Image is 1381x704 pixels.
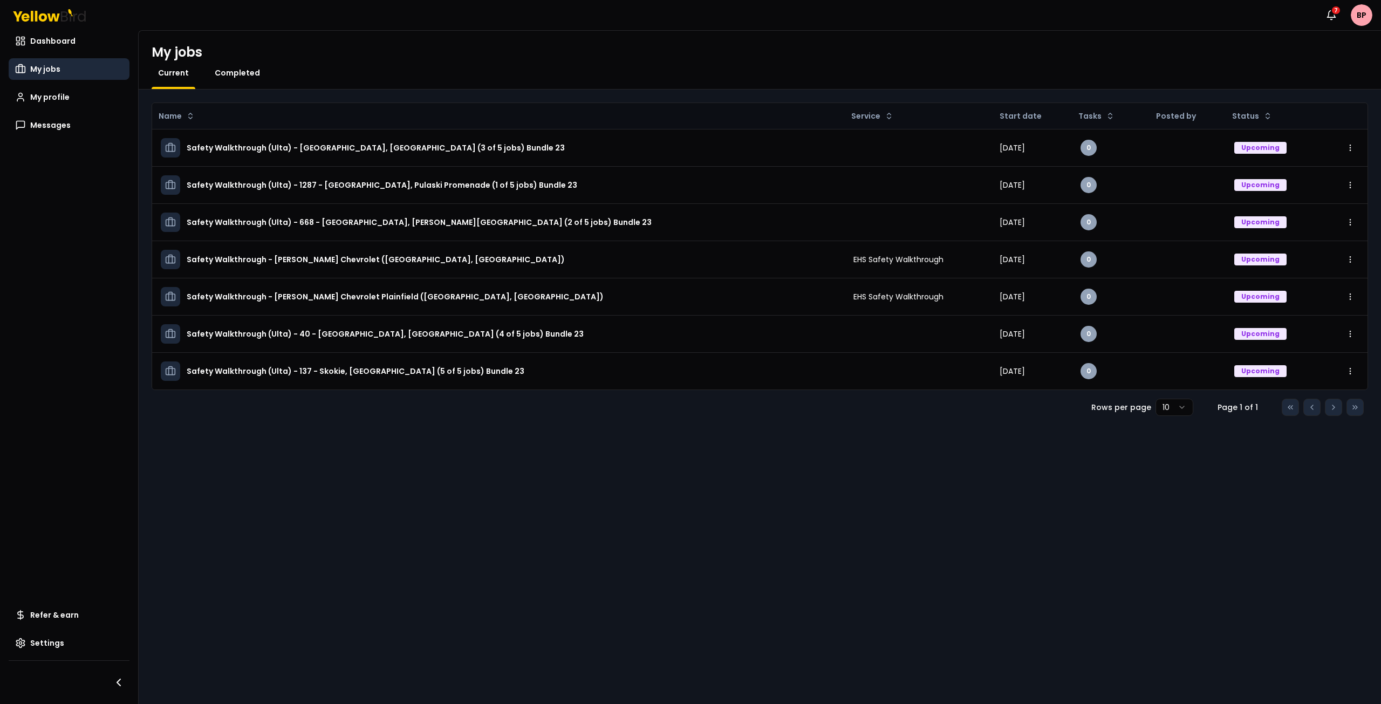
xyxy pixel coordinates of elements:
span: Dashboard [30,36,76,46]
th: Start date [991,103,1072,129]
span: Messages [30,120,71,131]
span: EHS Safety Walkthrough [853,254,944,265]
button: Tasks [1074,107,1119,125]
a: Completed [208,67,266,78]
p: Rows per page [1091,402,1151,413]
button: Service [847,107,898,125]
div: 0 [1081,326,1097,342]
span: My profile [30,92,70,102]
a: Dashboard [9,30,129,52]
h3: Safety Walkthrough (Ulta) - 40 - [GEOGRAPHIC_DATA], [GEOGRAPHIC_DATA] (4 of 5 jobs) Bundle 23 [187,324,584,344]
button: 7 [1321,4,1342,26]
div: Upcoming [1234,291,1287,303]
h3: Safety Walkthrough (Ulta) - [GEOGRAPHIC_DATA], [GEOGRAPHIC_DATA] (3 of 5 jobs) Bundle 23 [187,138,565,158]
h1: My jobs [152,44,202,61]
h3: Safety Walkthrough (Ulta) - 668 - [GEOGRAPHIC_DATA], [PERSON_NAME][GEOGRAPHIC_DATA] (2 of 5 jobs)... [187,213,652,232]
span: [DATE] [1000,329,1025,339]
a: Current [152,67,195,78]
a: Settings [9,632,129,654]
a: Refer & earn [9,604,129,626]
div: Page 1 of 1 [1211,402,1264,413]
div: Upcoming [1234,328,1287,340]
span: Service [851,111,880,121]
button: Name [154,107,199,125]
h3: Safety Walkthrough - [PERSON_NAME] Chevrolet ([GEOGRAPHIC_DATA], [GEOGRAPHIC_DATA]) [187,250,565,269]
span: EHS Safety Walkthrough [853,291,944,302]
span: Refer & earn [30,610,79,620]
span: [DATE] [1000,180,1025,190]
button: Status [1228,107,1276,125]
div: 0 [1081,140,1097,156]
span: Settings [30,638,64,648]
div: Upcoming [1234,179,1287,191]
span: Current [158,67,189,78]
div: 0 [1081,177,1097,193]
span: My jobs [30,64,60,74]
span: Status [1232,111,1259,121]
span: [DATE] [1000,217,1025,228]
div: Upcoming [1234,142,1287,154]
span: [DATE] [1000,291,1025,302]
span: Tasks [1078,111,1102,121]
div: 0 [1081,289,1097,305]
span: [DATE] [1000,254,1025,265]
div: 0 [1081,214,1097,230]
span: [DATE] [1000,142,1025,153]
span: [DATE] [1000,366,1025,377]
div: Upcoming [1234,365,1287,377]
th: Posted by [1147,103,1225,129]
a: My profile [9,86,129,108]
span: Name [159,111,182,121]
div: Upcoming [1234,254,1287,265]
h3: Safety Walkthrough (Ulta) - 137 - Skokie, [GEOGRAPHIC_DATA] (5 of 5 jobs) Bundle 23 [187,361,524,381]
a: Messages [9,114,129,136]
a: My jobs [9,58,129,80]
div: Upcoming [1234,216,1287,228]
h3: Safety Walkthrough (Ulta) - 1287 - [GEOGRAPHIC_DATA], Pulaski Promenade (1 of 5 jobs) Bundle 23 [187,175,577,195]
h3: Safety Walkthrough - [PERSON_NAME] Chevrolet Plainfield ([GEOGRAPHIC_DATA], [GEOGRAPHIC_DATA]) [187,287,604,306]
span: Completed [215,67,260,78]
span: BP [1351,4,1372,26]
div: 7 [1331,5,1341,15]
div: 0 [1081,251,1097,268]
div: 0 [1081,363,1097,379]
